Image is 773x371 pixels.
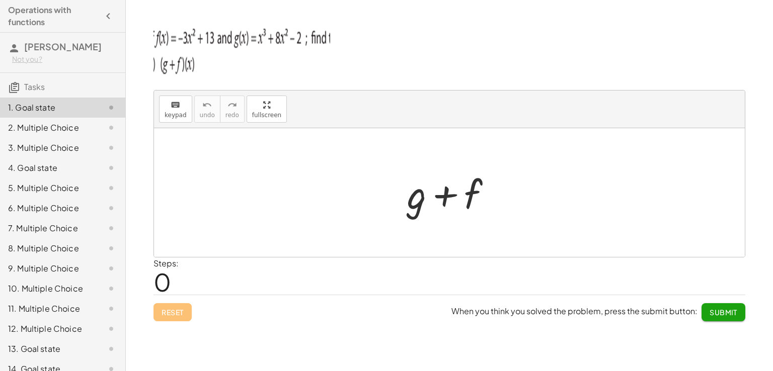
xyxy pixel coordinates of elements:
[24,41,102,52] span: [PERSON_NAME]
[105,343,117,355] i: Task not started.
[8,262,89,274] div: 9. Multiple Choice
[24,81,45,92] span: Tasks
[202,99,212,111] i: undo
[105,283,117,295] i: Task not started.
[8,283,89,295] div: 10. Multiple Choice
[8,323,89,335] div: 12. Multiple Choice
[252,112,281,119] span: fullscreen
[702,303,745,321] button: Submit
[105,323,117,335] i: Task not started.
[200,112,215,119] span: undo
[105,202,117,214] i: Task not started.
[8,122,89,134] div: 2. Multiple Choice
[8,162,89,174] div: 4. Goal state
[8,142,89,154] div: 3. Multiple Choice
[153,19,330,79] img: 0912d1d0bb122bf820112a47fb2014cd0649bff43fc109eadffc21f6a751f95a.png
[105,142,117,154] i: Task not started.
[451,306,698,316] span: When you think you solved the problem, press the submit button:
[8,102,89,114] div: 1. Goal state
[105,102,117,114] i: Task not started.
[8,303,89,315] div: 11. Multiple Choice
[8,4,99,28] h4: Operations with functions
[8,222,89,234] div: 7. Multiple Choice
[153,266,171,297] span: 0
[105,303,117,315] i: Task not started.
[8,202,89,214] div: 6. Multiple Choice
[105,262,117,274] i: Task not started.
[225,112,239,119] span: redo
[247,96,287,123] button: fullscreen
[105,162,117,174] i: Task not started.
[105,122,117,134] i: Task not started.
[159,96,192,123] button: keyboardkeypad
[8,242,89,254] div: 8. Multiple Choice
[171,99,180,111] i: keyboard
[227,99,237,111] i: redo
[8,182,89,194] div: 5. Multiple Choice
[12,54,117,64] div: Not you?
[8,343,89,355] div: 13. Goal state
[710,308,737,317] span: Submit
[153,258,179,268] label: Steps:
[105,182,117,194] i: Task not started.
[194,96,220,123] button: undoundo
[105,222,117,234] i: Task not started.
[220,96,245,123] button: redoredo
[105,242,117,254] i: Task not started.
[165,112,187,119] span: keypad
